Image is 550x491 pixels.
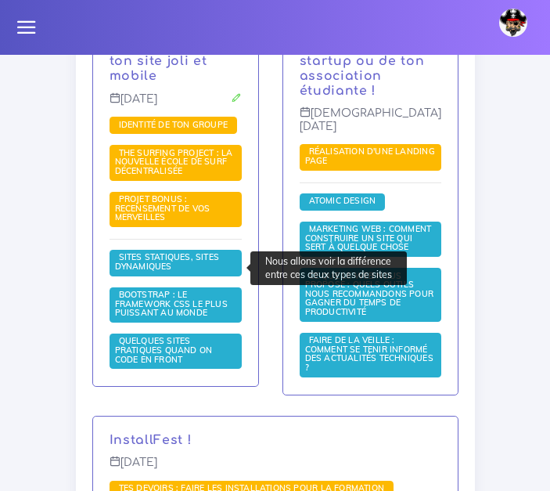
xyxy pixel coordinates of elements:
a: PROJET BONUS : recensement de vos merveilles [115,194,210,223]
p: [DEMOGRAPHIC_DATA][DATE] [300,107,441,145]
img: avatar [499,9,527,37]
a: Sites statiques, sites dynamiques [115,252,220,273]
a: Identité de ton groupe [115,119,232,130]
a: InstallFest ! [110,433,192,447]
a: The Surfing Project : la nouvelle école de surf décentralisée [115,148,233,177]
a: Bootstrap : le framework CSS le plus puissant au monde [115,290,228,319]
span: Atomic Design [305,195,380,206]
a: Réalise le site de présentation de ta startup ou de ton association étudiante ! [300,25,432,98]
a: Faire de la veille : comment se tenir informé des actualités techniques ? [305,335,433,374]
a: Marketing web : comment construire un site qui sert à quelque chose [305,224,432,253]
a: Quelques sites pratiques quand on code en front [115,336,213,365]
div: Nous allons voir la différence entre ces deux types de sites [250,251,407,285]
span: PROJET BONUS : recensement de vos merveilles [115,193,210,222]
span: Faire de la veille : comment se tenir informé des actualités techniques ? [305,334,433,373]
p: [DATE] [110,456,441,481]
span: Marketing web : comment construire un site qui sert à quelque chose [305,223,432,252]
a: Ce que le web nous propose : quels outils nous recommandons pour gagner du temps de productivité [305,270,434,317]
span: Réalisation d'une landing page [305,146,435,166]
a: Réalisation d'une landing page [305,146,435,167]
p: [DATE] [110,92,242,117]
span: Sites statiques, sites dynamiques [115,251,220,272]
span: Quelques sites pratiques quand on code en front [115,335,213,364]
a: Atomic Design [305,196,380,207]
span: The Surfing Project : la nouvelle école de surf décentralisée [115,147,233,176]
